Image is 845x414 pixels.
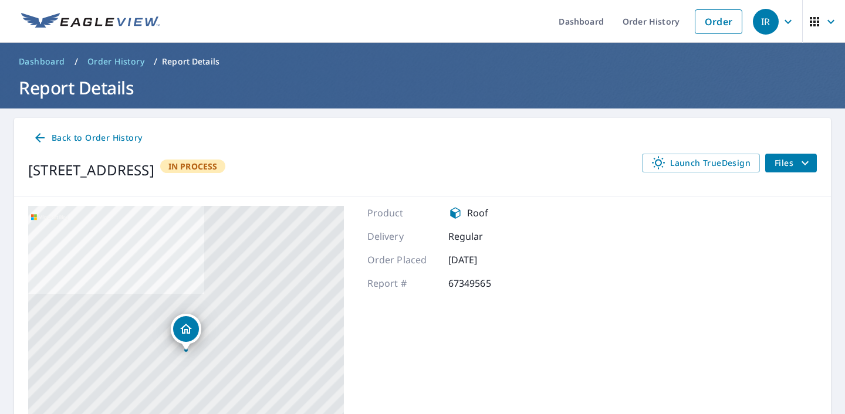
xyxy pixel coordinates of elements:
[161,161,225,172] span: In Process
[448,229,519,243] p: Regular
[448,276,519,290] p: 67349565
[695,9,742,34] a: Order
[154,55,157,69] li: /
[162,56,219,67] p: Report Details
[765,154,817,172] button: filesDropdownBtn-67349565
[87,56,144,67] span: Order History
[753,9,779,35] div: IR
[448,253,519,267] p: [DATE]
[651,156,751,170] span: Launch TrueDesign
[21,13,160,30] img: EV Logo
[28,160,154,181] div: [STREET_ADDRESS]
[14,76,831,100] h1: Report Details
[448,206,519,220] div: Roof
[19,56,65,67] span: Dashboard
[28,127,147,149] a: Back to Order History
[367,276,438,290] p: Report #
[775,156,812,170] span: Files
[33,131,142,145] span: Back to Order History
[171,314,201,350] div: Dropped pin, building 1, Residential property, 3712 Hillwood Way Bedford, TX 76021
[367,229,438,243] p: Delivery
[14,52,70,71] a: Dashboard
[367,253,438,267] p: Order Placed
[642,154,760,172] a: Launch TrueDesign
[14,52,831,71] nav: breadcrumb
[367,206,438,220] p: Product
[75,55,78,69] li: /
[83,52,149,71] a: Order History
